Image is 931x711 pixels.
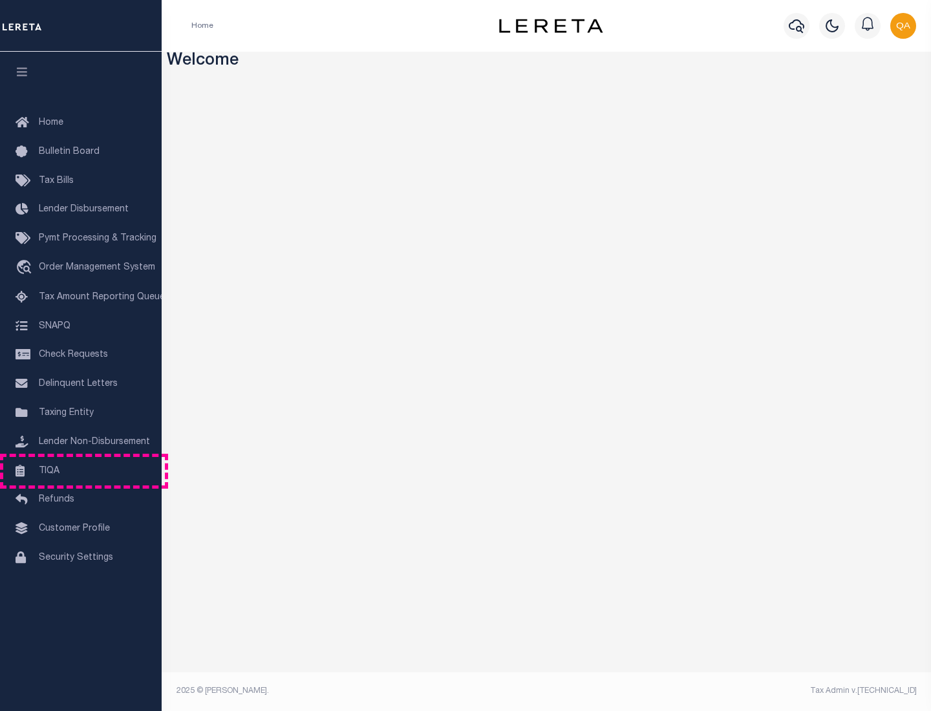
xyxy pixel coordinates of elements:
[16,260,36,277] i: travel_explore
[39,263,155,272] span: Order Management System
[890,13,916,39] img: svg+xml;base64,PHN2ZyB4bWxucz0iaHR0cDovL3d3dy53My5vcmcvMjAwMC9zdmciIHBvaW50ZXItZXZlbnRzPSJub25lIi...
[39,321,70,330] span: SNAPQ
[39,350,108,359] span: Check Requests
[191,20,213,32] li: Home
[39,205,129,214] span: Lender Disbursement
[39,234,156,243] span: Pymt Processing & Tracking
[39,524,110,533] span: Customer Profile
[39,466,59,475] span: TIQA
[556,685,917,697] div: Tax Admin v.[TECHNICAL_ID]
[167,685,547,697] div: 2025 © [PERSON_NAME].
[39,293,165,302] span: Tax Amount Reporting Queue
[39,438,150,447] span: Lender Non-Disbursement
[39,379,118,388] span: Delinquent Letters
[39,495,74,504] span: Refunds
[499,19,603,33] img: logo-dark.svg
[167,52,926,72] h3: Welcome
[39,553,113,562] span: Security Settings
[39,409,94,418] span: Taxing Entity
[39,118,63,127] span: Home
[39,147,100,156] span: Bulletin Board
[39,176,74,186] span: Tax Bills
